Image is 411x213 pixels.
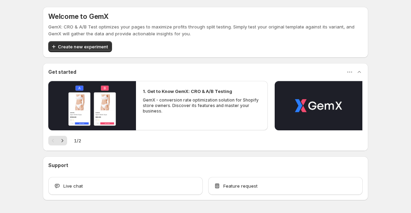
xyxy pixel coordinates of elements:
[48,69,76,75] h3: Get started
[48,136,67,145] nav: Pagination
[143,88,232,95] h2: 1. Get to Know GemX: CRO & A/B Testing
[74,137,81,144] span: 1 / 2
[63,182,83,189] span: Live chat
[48,162,68,169] h3: Support
[48,12,109,21] h5: Welcome to GemX
[223,182,258,189] span: Feature request
[58,43,108,50] span: Create new experiment
[48,23,363,37] p: GemX: CRO & A/B Test optimizes your pages to maximize profits through split testing. Simply test ...
[48,41,112,52] button: Create new experiment
[143,97,261,114] p: GemX - conversion rate optimization solution for Shopify store owners. Discover its features and ...
[48,81,136,130] button: Play video
[275,81,362,130] button: Play video
[58,136,67,145] button: Next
